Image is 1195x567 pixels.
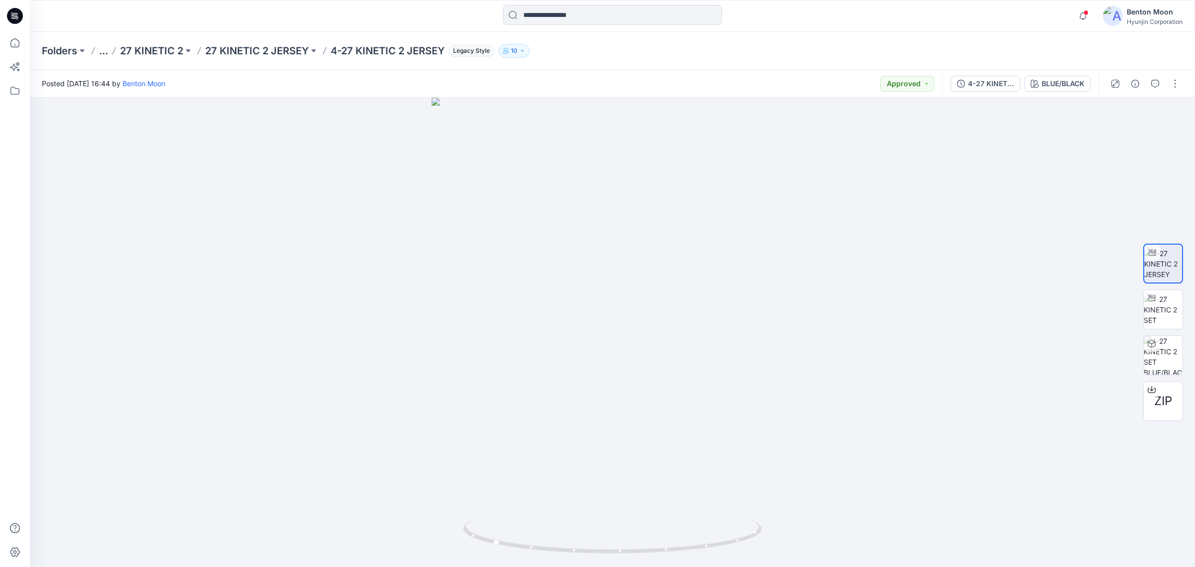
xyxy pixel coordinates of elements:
[42,78,165,89] span: Posted [DATE] 16:44 by
[99,44,108,58] button: ...
[445,44,494,58] button: Legacy Style
[1144,294,1183,325] img: 4-27 KINETIC 2 SET
[205,44,309,58] a: 27 KINETIC 2 JERSEY
[1144,248,1182,280] img: 4-27 KINETIC 2 JERSEY
[1127,18,1183,25] div: Hyunjin Corporation
[120,44,183,58] a: 27 KINETIC 2
[449,45,494,57] span: Legacy Style
[122,79,165,88] a: Benton Moon
[951,76,1020,92] button: 4-27 KINETIC 2 SET
[42,44,77,58] a: Folders
[1042,78,1084,89] div: BLUE/BLACK
[1127,76,1143,92] button: Details
[498,44,530,58] button: 10
[1127,6,1183,18] div: Benton Moon
[511,45,517,56] p: 10
[1154,392,1172,410] span: ZIP
[331,44,445,58] p: 4-27 KINETIC 2 JERSEY
[1024,76,1091,92] button: BLUE/BLACK
[968,78,1014,89] div: 4-27 KINETIC 2 SET
[1103,6,1123,26] img: avatar
[1144,336,1183,375] img: 4-27 KINETIC 2 SET BLUE/BLACK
